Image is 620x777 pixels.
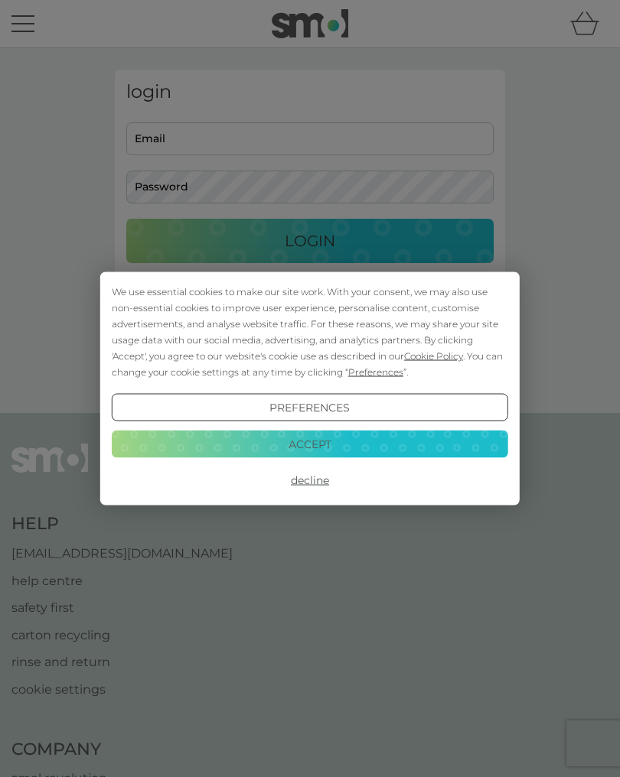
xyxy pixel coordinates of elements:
span: Cookie Policy [404,350,463,362]
div: Cookie Consent Prompt [100,272,520,506]
button: Accept [112,430,508,457]
button: Decline [112,467,508,494]
span: Preferences [348,366,403,378]
div: We use essential cookies to make our site work. With your consent, we may also use non-essential ... [112,284,508,380]
button: Preferences [112,394,508,421]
